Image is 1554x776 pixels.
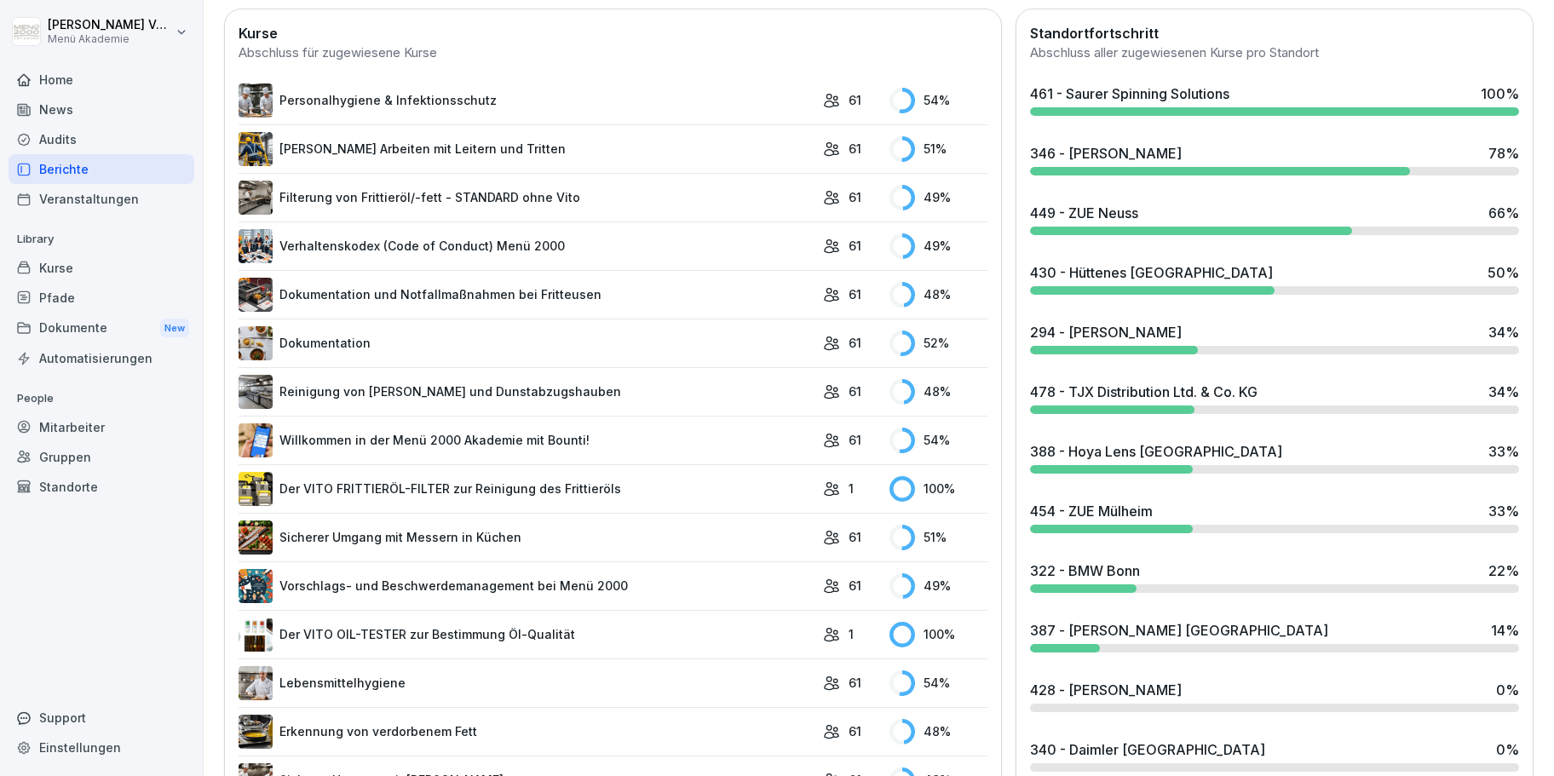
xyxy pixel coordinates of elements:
p: 61 [849,237,861,255]
a: Berichte [9,154,194,184]
img: lxawnajjsce9vyoprlfqagnf.png [239,472,273,506]
img: jz0fz12u36edh1e04itkdbcq.png [239,666,273,700]
div: 49 % [889,573,987,599]
div: 100 % [1481,83,1519,104]
div: 33 % [1488,441,1519,462]
a: Automatisierungen [9,343,194,373]
div: Abschluss für zugewiesene Kurse [239,43,987,63]
div: 0 % [1496,680,1519,700]
a: Willkommen in der Menü 2000 Akademie mit Bounti! [239,423,814,457]
img: jg117puhp44y4en97z3zv7dk.png [239,326,273,360]
div: Support [9,703,194,733]
img: m8bvy8z8kneahw7tpdkl7btm.png [239,569,273,603]
div: 14 % [1491,620,1519,641]
p: People [9,385,194,412]
a: 388 - Hoya Lens [GEOGRAPHIC_DATA]33% [1023,434,1526,480]
div: 428 - [PERSON_NAME] [1030,680,1182,700]
a: Veranstaltungen [9,184,194,214]
a: 387 - [PERSON_NAME] [GEOGRAPHIC_DATA]14% [1023,613,1526,659]
a: Dokumentation und Notfallmaßnahmen bei Fritteusen [239,278,814,312]
img: mfnj94a6vgl4cypi86l5ezmw.png [239,375,273,409]
a: 294 - [PERSON_NAME]34% [1023,315,1526,361]
div: 346 - [PERSON_NAME] [1030,143,1182,164]
div: 51 % [889,136,987,162]
div: 478 - TJX Distribution Ltd. & Co. KG [1030,382,1258,402]
a: 454 - ZUE Mülheim33% [1023,494,1526,540]
p: 61 [849,674,861,692]
div: Abschluss aller zugewiesenen Kurse pro Standort [1030,43,1519,63]
a: 449 - ZUE Neuss66% [1023,196,1526,242]
div: 50 % [1488,262,1519,283]
a: [PERSON_NAME] Arbeiten mit Leitern und Tritten [239,132,814,166]
p: Library [9,226,194,253]
img: t30obnioake0y3p0okzoia1o.png [239,278,273,312]
a: Pfade [9,283,194,313]
img: up30sq4qohmlf9oyka1pt50j.png [239,618,273,652]
a: 461 - Saurer Spinning Solutions100% [1023,77,1526,123]
p: 61 [849,140,861,158]
p: 61 [849,577,861,595]
p: [PERSON_NAME] Vonau [48,18,172,32]
img: v7bxruicv7vvt4ltkcopmkzf.png [239,132,273,166]
img: lnrteyew03wyeg2dvomajll7.png [239,181,273,215]
a: Erkennung von verdorbenem Fett [239,715,814,749]
a: Vorschlags- und Beschwerdemanagement bei Menü 2000 [239,569,814,603]
div: 51 % [889,525,987,550]
div: 52 % [889,331,987,356]
img: xh3bnih80d1pxcetv9zsuevg.png [239,423,273,457]
div: 100 % [889,476,987,502]
div: 33 % [1488,501,1519,521]
div: 34 % [1488,382,1519,402]
div: 294 - [PERSON_NAME] [1030,322,1182,342]
p: 61 [849,188,861,206]
div: 34 % [1488,322,1519,342]
p: 1 [849,480,854,497]
div: 388 - Hoya Lens [GEOGRAPHIC_DATA] [1030,441,1282,462]
p: Menü Akademie [48,33,172,45]
a: Verhaltenskodex (Code of Conduct) Menü 2000 [239,229,814,263]
a: Einstellungen [9,733,194,762]
a: Der VITO FRITTIERÖL-FILTER zur Reinigung des Frittieröls [239,472,814,506]
h2: Kurse [239,23,987,43]
div: 66 % [1488,203,1519,223]
a: News [9,95,194,124]
p: 1 [849,625,854,643]
div: Kurse [9,253,194,283]
a: Audits [9,124,194,154]
a: Mitarbeiter [9,412,194,442]
a: Gruppen [9,442,194,472]
a: Home [9,65,194,95]
div: 449 - ZUE Neuss [1030,203,1138,223]
div: Dokumente [9,313,194,344]
div: 49 % [889,185,987,210]
a: 428 - [PERSON_NAME]0% [1023,673,1526,719]
div: 54 % [889,88,987,113]
img: hh3kvobgi93e94d22i1c6810.png [239,229,273,263]
div: 0 % [1496,739,1519,760]
div: 454 - ZUE Mülheim [1030,501,1153,521]
p: 61 [849,431,861,449]
a: Der VITO OIL-TESTER zur Bestimmung Öl-Qualität [239,618,814,652]
a: 430 - Hüttenes [GEOGRAPHIC_DATA]50% [1023,256,1526,302]
div: 322 - BMW Bonn [1030,560,1140,581]
div: 54 % [889,670,987,696]
p: 61 [849,528,861,546]
a: Personalhygiene & Infektionsschutz [239,83,814,118]
a: Reinigung von [PERSON_NAME] und Dunstabzugshauben [239,375,814,409]
a: DokumenteNew [9,313,194,344]
img: bnqppd732b90oy0z41dk6kj2.png [239,520,273,555]
div: 48 % [889,282,987,308]
a: 478 - TJX Distribution Ltd. & Co. KG34% [1023,375,1526,421]
p: 61 [849,382,861,400]
div: Standorte [9,472,194,502]
a: Lebensmittelhygiene [239,666,814,700]
img: tq1iwfpjw7gb8q143pboqzza.png [239,83,273,118]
